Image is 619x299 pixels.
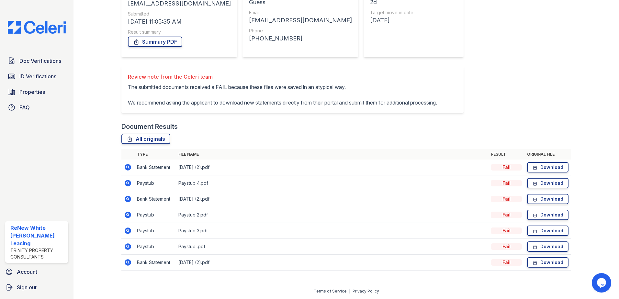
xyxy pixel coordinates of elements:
[176,160,488,175] td: [DATE] (2).pdf
[249,34,352,43] div: [PHONE_NUMBER]
[176,223,488,239] td: Paystub 3.pdf
[3,21,71,34] img: CE_Logo_Blue-a8612792a0a2168367f1c8372b55b34899dd931a85d93a1a3d3e32e68fde9ad4.png
[134,175,176,191] td: Paystub
[5,85,68,98] a: Properties
[592,273,613,293] iframe: chat widget
[3,265,71,278] a: Account
[134,149,176,160] th: Type
[491,164,522,171] div: Fail
[176,207,488,223] td: Paystub 2.pdf
[491,259,522,266] div: Fail
[134,160,176,175] td: Bank Statement
[17,283,37,291] span: Sign out
[134,255,176,271] td: Bank Statement
[128,29,231,35] div: Result summary
[128,37,182,47] a: Summary PDF
[527,226,568,236] a: Download
[19,88,45,96] span: Properties
[19,57,61,65] span: Doc Verifications
[121,134,170,144] a: All originals
[314,289,347,293] a: Terms of Service
[491,180,522,186] div: Fail
[524,149,571,160] th: Original file
[128,17,231,26] div: [DATE] 11:05:35 AM
[5,101,68,114] a: FAQ
[5,70,68,83] a: ID Verifications
[134,191,176,207] td: Bank Statement
[527,210,568,220] a: Download
[128,83,437,106] p: The submitted documents received a FAIL because these files were saved in an atypical way. We rec...
[19,72,56,80] span: ID Verifications
[491,227,522,234] div: Fail
[527,194,568,204] a: Download
[491,243,522,250] div: Fail
[134,207,176,223] td: Paystub
[10,247,66,260] div: Trinity Property Consultants
[527,257,568,268] a: Download
[128,73,437,81] div: Review note from the Celeri team
[370,9,457,16] div: Target move in date
[491,196,522,202] div: Fail
[128,11,231,17] div: Submitted
[527,178,568,188] a: Download
[353,289,379,293] a: Privacy Policy
[527,162,568,172] a: Download
[3,281,71,294] a: Sign out
[5,54,68,67] a: Doc Verifications
[491,212,522,218] div: Fail
[121,122,178,131] div: Document Results
[249,16,352,25] div: [EMAIL_ADDRESS][DOMAIN_NAME]
[134,223,176,239] td: Paystub
[176,255,488,271] td: [DATE] (2).pdf
[370,16,457,25] div: [DATE]
[488,149,524,160] th: Result
[17,268,37,276] span: Account
[10,224,66,247] div: ReNew White [PERSON_NAME] Leasing
[349,289,350,293] div: |
[527,241,568,252] a: Download
[249,9,352,16] div: Email
[176,175,488,191] td: Paystub 4.pdf
[19,104,30,111] span: FAQ
[134,239,176,255] td: Paystub
[249,28,352,34] div: Phone
[176,239,488,255] td: Paystub .pdf
[176,191,488,207] td: [DATE] (2).pdf
[176,149,488,160] th: File name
